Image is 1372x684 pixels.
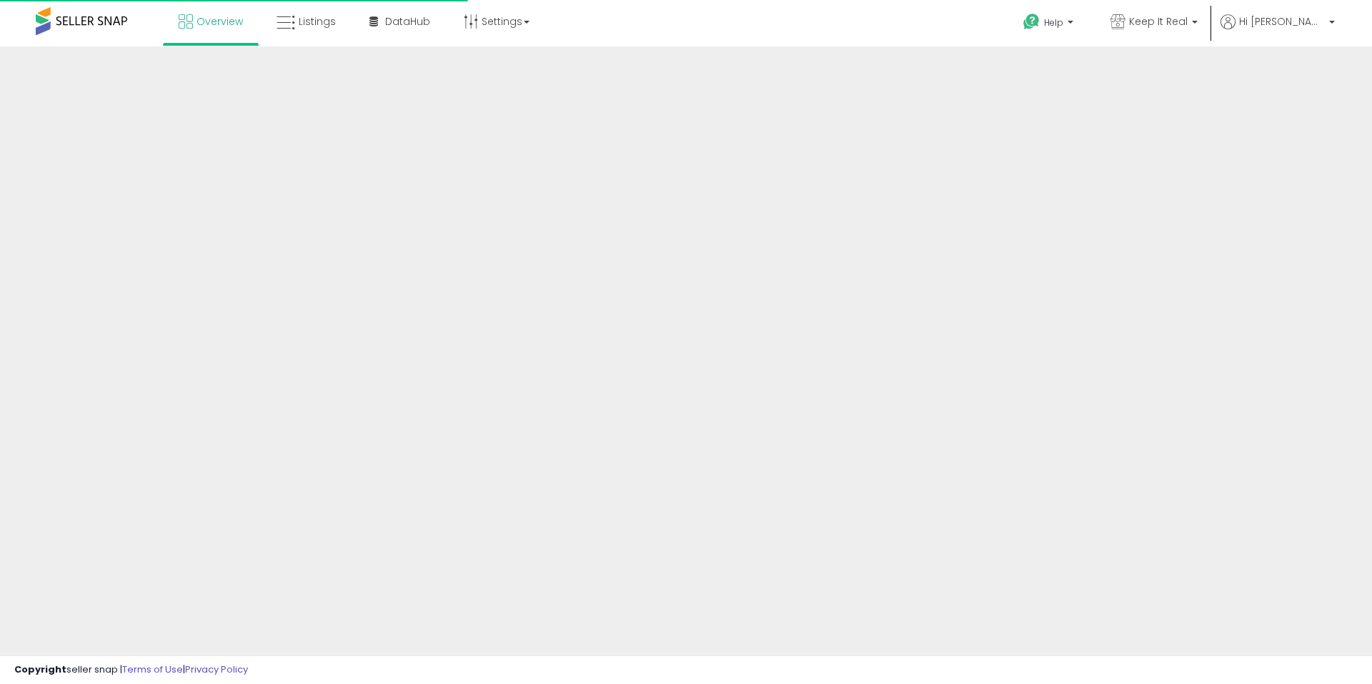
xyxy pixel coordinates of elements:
span: Listings [299,14,336,29]
i: Get Help [1023,13,1040,31]
span: Overview [197,14,243,29]
span: Keep It Real [1129,14,1188,29]
span: Hi [PERSON_NAME] [1239,14,1325,29]
span: DataHub [385,14,430,29]
span: Help [1044,16,1063,29]
a: Hi [PERSON_NAME] [1221,14,1335,46]
a: Help [1012,2,1088,46]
